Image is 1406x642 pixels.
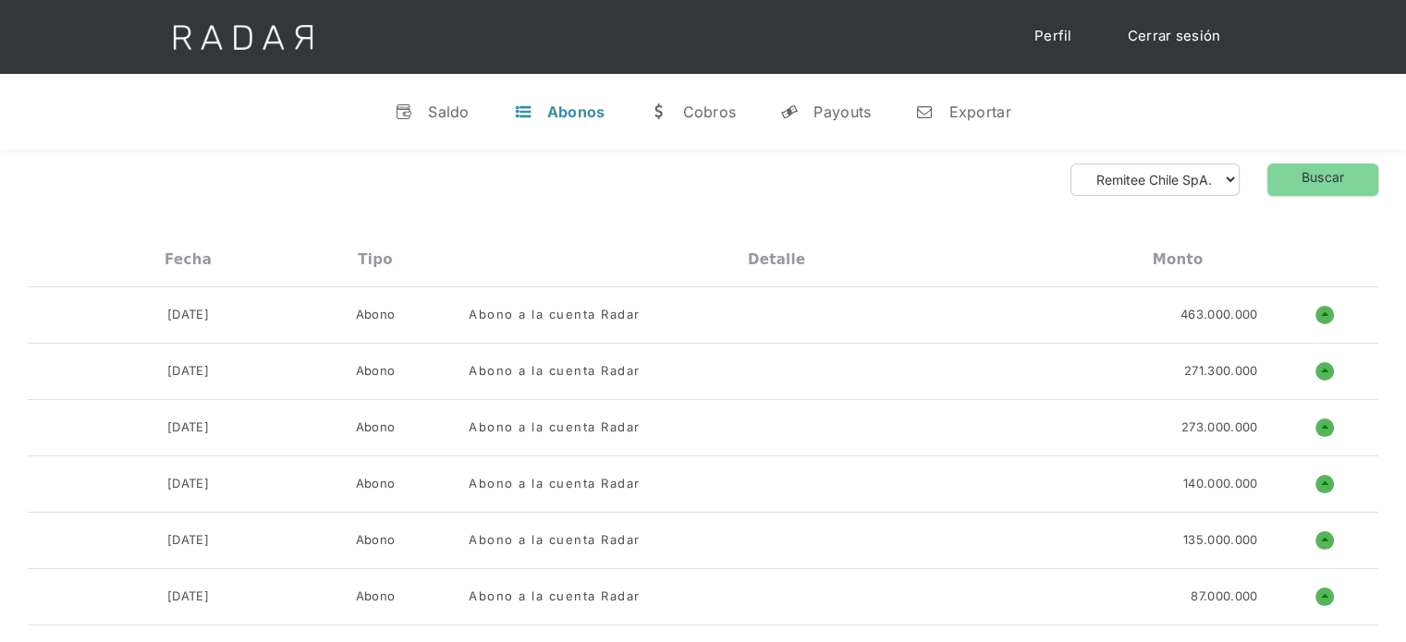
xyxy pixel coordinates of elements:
form: Form [1070,164,1240,196]
div: Abono a la cuenta Radar [469,531,641,550]
a: Perfil [1016,18,1091,55]
div: Abono [356,475,396,493]
div: Abono a la cuenta Radar [469,306,641,324]
div: Monto [1153,251,1204,268]
h1: o [1315,306,1334,324]
div: [DATE] [167,587,209,606]
div: 273.000.000 [1181,418,1257,437]
h1: o [1315,418,1334,437]
div: Fecha [165,251,212,268]
div: y [780,103,799,121]
div: 135.000.000 [1183,531,1257,550]
div: Abono [356,531,396,550]
div: Abonos [547,103,605,121]
div: [DATE] [167,306,209,324]
div: Abono [356,418,396,437]
h1: o [1315,362,1334,381]
div: t [514,103,532,121]
div: 87.000.000 [1191,587,1257,606]
div: [DATE] [167,531,209,550]
div: Saldo [428,103,470,121]
a: Cerrar sesión [1109,18,1240,55]
div: Tipo [358,251,393,268]
div: 140.000.000 [1183,475,1257,493]
div: [DATE] [167,475,209,493]
div: Abono [356,306,396,324]
div: Cobros [682,103,736,121]
div: 463.000.000 [1180,306,1257,324]
div: 271.300.000 [1184,362,1257,381]
a: Buscar [1267,164,1378,196]
h1: o [1315,475,1334,493]
div: Detalle [748,251,805,268]
div: Payouts [813,103,871,121]
div: [DATE] [167,418,209,437]
div: Abono [356,587,396,606]
div: v [395,103,413,121]
div: Abono [356,362,396,381]
div: [DATE] [167,362,209,381]
h1: o [1315,587,1334,606]
div: w [649,103,667,121]
div: Abono a la cuenta Radar [469,418,641,437]
div: Abono a la cuenta Radar [469,587,641,606]
div: Exportar [948,103,1010,121]
div: Abono a la cuenta Radar [469,475,641,493]
h1: o [1315,531,1334,550]
div: Abono a la cuenta Radar [469,362,641,381]
div: n [915,103,934,121]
